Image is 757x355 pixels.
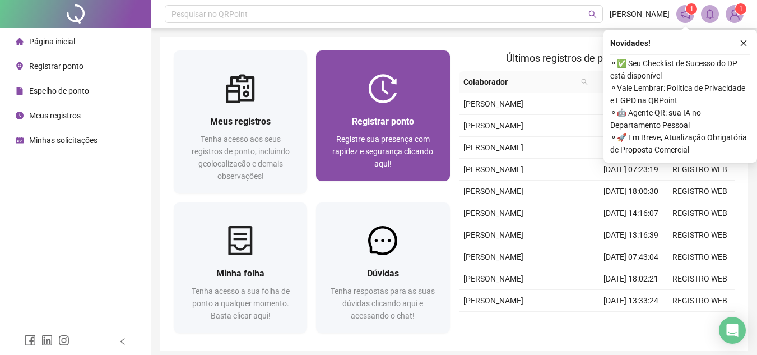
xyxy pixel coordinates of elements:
[463,165,523,174] span: [PERSON_NAME]
[16,112,24,119] span: clock-circle
[597,224,666,246] td: [DATE] 13:16:39
[719,317,746,344] div: Open Intercom Messenger
[29,37,75,46] span: Página inicial
[739,5,743,13] span: 1
[192,287,290,320] span: Tenha acesso a sua folha de ponto a qualquer momento. Basta clicar aqui!
[463,76,577,88] span: Colaborador
[16,38,24,45] span: home
[16,87,24,95] span: file
[174,202,307,333] a: Minha folhaTenha acesso a sua folha de ponto a qualquer momento. Basta clicar aqui!
[666,246,735,268] td: REGISTRO WEB
[588,10,597,19] span: search
[597,312,666,334] td: [DATE] 12:30:12
[41,335,53,346] span: linkedin
[597,181,666,202] td: [DATE] 18:00:30
[463,274,523,283] span: [PERSON_NAME]
[666,202,735,224] td: REGISTRO WEB
[210,116,271,127] span: Meus registros
[463,187,523,196] span: [PERSON_NAME]
[735,3,746,15] sup: Atualize o seu contato no menu Meus Dados
[597,115,666,137] td: [DATE] 14:16:20
[666,181,735,202] td: REGISTRO WEB
[25,335,36,346] span: facebook
[666,268,735,290] td: REGISTRO WEB
[705,9,715,19] span: bell
[331,287,435,320] span: Tenha respostas para as suas dúvidas clicando aqui e acessando o chat!
[463,99,523,108] span: [PERSON_NAME]
[16,62,24,70] span: environment
[29,111,81,120] span: Meus registros
[592,71,659,93] th: Data/Hora
[216,268,264,279] span: Minha folha
[610,57,750,82] span: ⚬ ✅ Seu Checklist de Sucesso do DP está disponível
[332,135,433,168] span: Registre sua presença com rapidez e segurança clicando aqui!
[597,290,666,312] td: [DATE] 13:33:24
[666,290,735,312] td: REGISTRO WEB
[597,93,666,115] td: [DATE] 17:59:57
[316,202,449,333] a: DúvidasTenha respostas para as suas dúvidas clicando aqui e acessando o chat!
[597,202,666,224] td: [DATE] 14:16:07
[610,37,651,49] span: Novidades !
[690,5,694,13] span: 1
[610,8,670,20] span: [PERSON_NAME]
[58,335,69,346] span: instagram
[610,131,750,156] span: ⚬ 🚀 Em Breve, Atualização Obrigatória de Proposta Comercial
[686,3,697,15] sup: 1
[463,230,523,239] span: [PERSON_NAME]
[597,137,666,159] td: [DATE] 13:16:06
[367,268,399,279] span: Dúvidas
[16,136,24,144] span: schedule
[119,338,127,345] span: left
[666,224,735,246] td: REGISTRO WEB
[174,50,307,193] a: Meus registrosTenha acesso aos seus registros de ponto, incluindo geolocalização e demais observa...
[726,6,743,22] img: 84045
[666,159,735,181] td: REGISTRO WEB
[192,135,290,181] span: Tenha acesso aos seus registros de ponto, incluindo geolocalização e demais observações!
[29,136,97,145] span: Minhas solicitações
[610,107,750,131] span: ⚬ 🤖 Agente QR: sua IA no Departamento Pessoal
[463,121,523,130] span: [PERSON_NAME]
[29,86,89,95] span: Espelho de ponto
[506,52,687,64] span: Últimos registros de ponto sincronizados
[463,209,523,218] span: [PERSON_NAME]
[610,82,750,107] span: ⚬ Vale Lembrar: Política de Privacidade e LGPD na QRPoint
[29,62,83,71] span: Registrar ponto
[463,143,523,152] span: [PERSON_NAME]
[597,268,666,290] td: [DATE] 18:02:21
[463,252,523,261] span: [PERSON_NAME]
[581,79,588,85] span: search
[680,9,690,19] span: notification
[597,76,645,88] span: Data/Hora
[579,73,590,90] span: search
[597,246,666,268] td: [DATE] 07:43:04
[666,312,735,334] td: REGISTRO WEB
[316,50,449,181] a: Registrar pontoRegistre sua presença com rapidez e segurança clicando aqui!
[597,159,666,181] td: [DATE] 07:23:19
[352,116,414,127] span: Registrar ponto
[740,39,747,47] span: close
[463,296,523,305] span: [PERSON_NAME]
